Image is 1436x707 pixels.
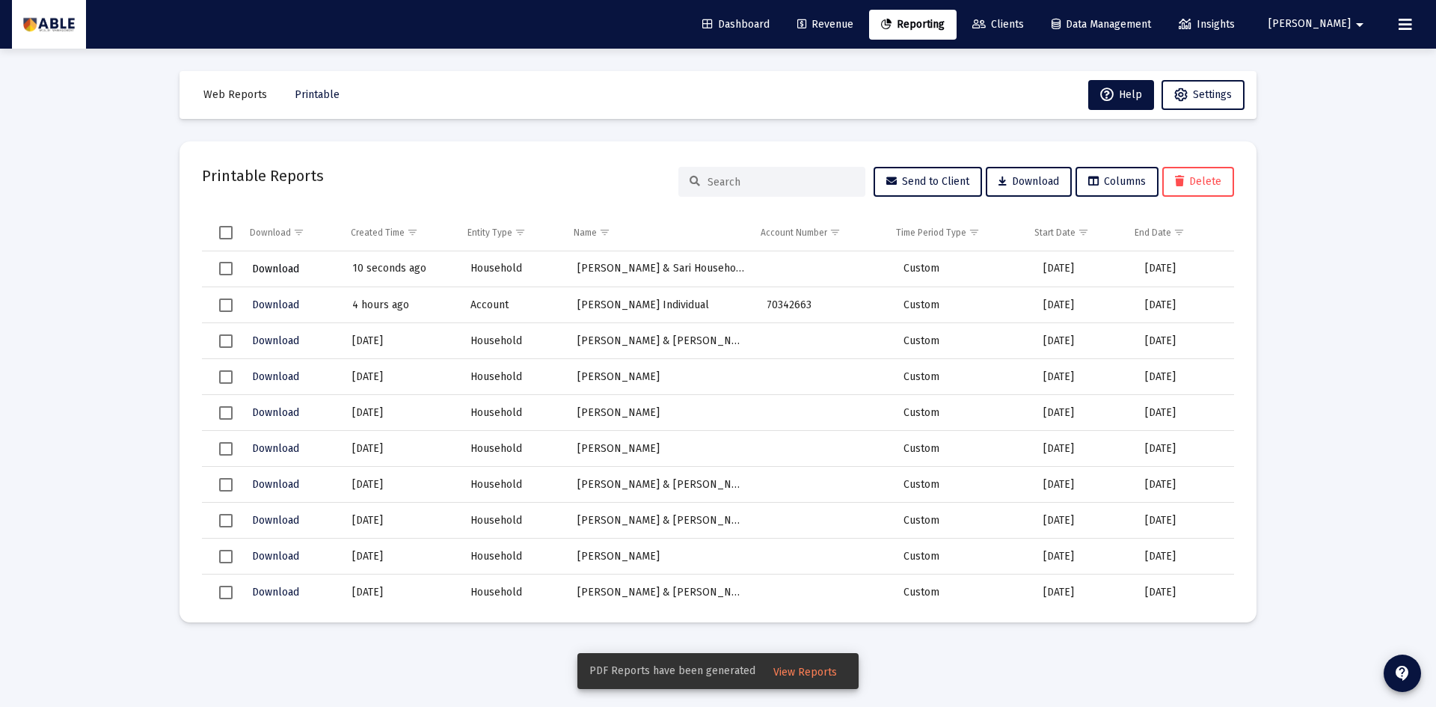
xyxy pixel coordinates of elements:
[1033,359,1135,395] td: [DATE]
[1173,227,1185,238] span: Show filter options for column 'End Date'
[460,359,567,395] td: Household
[460,323,567,359] td: Household
[1040,10,1163,40] a: Data Management
[460,431,567,467] td: Household
[252,478,299,491] span: Download
[219,550,233,563] div: Select row
[252,442,299,455] span: Download
[342,467,460,503] td: [DATE]
[219,262,233,275] div: Select row
[239,215,340,251] td: Column Download
[1033,323,1135,359] td: [DATE]
[1033,431,1135,467] td: [DATE]
[1251,9,1387,39] button: [PERSON_NAME]
[250,227,291,239] div: Download
[567,539,756,575] td: [PERSON_NAME]
[219,442,233,456] div: Select row
[1034,227,1076,239] div: Start Date
[893,323,1033,359] td: Custom
[191,80,279,110] button: Web Reports
[869,10,957,40] a: Reporting
[1100,88,1142,101] span: Help
[881,18,945,31] span: Reporting
[252,334,299,347] span: Download
[457,215,563,251] td: Column Entity Type
[886,175,969,188] span: Send to Client
[567,467,756,503] td: [PERSON_NAME] & [PERSON_NAME]
[1268,18,1351,31] span: [PERSON_NAME]
[460,575,567,610] td: Household
[1033,251,1135,287] td: [DATE]
[1124,215,1223,251] td: Column End Date
[1135,467,1234,503] td: [DATE]
[251,581,301,603] button: Download
[1024,215,1125,251] td: Column Start Date
[1179,18,1235,31] span: Insights
[219,514,233,527] div: Select row
[1135,503,1234,539] td: [DATE]
[567,395,756,431] td: [PERSON_NAME]
[252,263,299,275] span: Download
[342,431,460,467] td: [DATE]
[567,251,756,287] td: Rosenberg, Joseph & Sari Household
[252,514,299,527] span: Download
[986,167,1072,197] button: Download
[998,175,1059,188] span: Download
[750,215,886,251] td: Column Account Number
[202,215,1234,600] div: Data grid
[460,287,567,323] td: Account
[893,395,1033,431] td: Custom
[886,215,1024,251] td: Column Time Period Type
[293,227,304,238] span: Show filter options for column 'Download'
[1033,467,1135,503] td: [DATE]
[252,370,299,383] span: Download
[1052,18,1151,31] span: Data Management
[1135,227,1171,239] div: End Date
[460,395,567,431] td: Household
[1135,575,1234,610] td: [DATE]
[23,10,75,40] img: Dashboard
[893,287,1033,323] td: Custom
[1135,359,1234,395] td: [DATE]
[1033,287,1135,323] td: [DATE]
[351,227,405,239] div: Created Time
[567,503,756,539] td: [PERSON_NAME] & [PERSON_NAME]
[829,227,841,238] span: Show filter options for column 'Account Number'
[893,251,1033,287] td: Custom
[251,402,301,423] button: Download
[567,323,756,359] td: [PERSON_NAME] & [PERSON_NAME]
[342,323,460,359] td: [DATE]
[896,227,966,239] div: Time Period Type
[1175,175,1221,188] span: Delete
[893,431,1033,467] td: Custom
[342,251,460,287] td: 10 seconds ago
[893,467,1033,503] td: Custom
[893,539,1033,575] td: Custom
[342,503,460,539] td: [DATE]
[251,474,301,495] button: Download
[567,287,756,323] td: [PERSON_NAME] Individual
[1088,175,1146,188] span: Columns
[342,395,460,431] td: [DATE]
[460,539,567,575] td: Household
[567,359,756,395] td: [PERSON_NAME]
[1135,287,1234,323] td: [DATE]
[219,406,233,420] div: Select row
[251,509,301,531] button: Download
[252,406,299,419] span: Download
[708,176,854,189] input: Search
[972,18,1024,31] span: Clients
[702,18,770,31] span: Dashboard
[252,550,299,563] span: Download
[567,431,756,467] td: [PERSON_NAME]
[690,10,782,40] a: Dashboard
[589,664,755,679] span: PDF Reports have been generated
[252,299,299,311] span: Download
[1162,80,1245,110] button: Settings
[219,478,233,492] div: Select row
[893,575,1033,610] td: Custom
[342,287,460,323] td: 4 hours ago
[1033,575,1135,610] td: [DATE]
[515,227,526,238] span: Show filter options for column 'Entity Type'
[969,227,980,238] span: Show filter options for column 'Time Period Type'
